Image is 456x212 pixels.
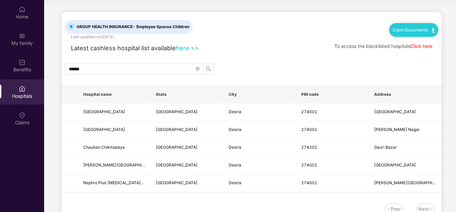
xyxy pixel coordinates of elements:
[133,24,190,29] span: - Employee Spouse Children
[223,157,296,174] td: Deoria
[19,6,25,13] img: svg+xml;base64,PHN2ZyBpZD0iSG9tZSIgeG1sbnM9Imh0dHA6Ly93d3cudzMub3JnLzIwMDAvc3ZnIiB3aWR0aD0iMjAiIG...
[374,145,397,150] span: Gauri Bazar
[229,109,241,114] span: Deoria
[229,145,241,150] span: Deoria
[392,27,435,32] a: Claim Documents
[150,85,223,103] th: State
[296,85,368,103] th: PIN code
[78,85,150,103] th: Hospital name
[374,109,416,114] span: [GEOGRAPHIC_DATA]
[369,157,441,174] td: Cc Road
[19,59,25,66] img: svg+xml;base64,PHN2ZyBpZD0iQmVuZWZpdHMiIHhtbG5zPSJodHRwOi8vd3d3LnczLm9yZy8yMDAwL3N2ZyIgd2lkdGg9Ij...
[150,103,223,121] td: Uttar Pradesh
[223,139,296,157] td: Deoria
[374,127,420,132] span: [PERSON_NAME] Nagar
[150,157,223,174] td: Uttar Pradesh
[71,34,115,40] div: Last updated on [DATE] .
[150,121,223,139] td: Uttar Pradesh
[223,174,296,192] td: Deoria
[223,85,296,103] th: City
[301,180,317,185] span: 274001
[229,162,241,167] span: Deoria
[369,121,441,139] td: Raghav Nagar
[432,28,435,32] img: svg+xml;base64,PHN2ZyB4bWxucz0iaHR0cDovL3d3dy53My5vcmcvMjAwMC9zdmciIHdpZHRoPSIxMC40IiBoZWlnaHQ9Ij...
[223,121,296,139] td: Deoria
[83,92,145,97] span: Hospital name
[196,66,200,72] span: close-circle
[150,174,223,192] td: Uttar Pradesh
[156,145,198,150] span: [GEOGRAPHIC_DATA]
[78,139,150,157] td: Chauhan Chikitsalaya
[156,109,198,114] span: [GEOGRAPHIC_DATA]
[429,207,433,211] img: svg+xml;base64,PHN2ZyB4bWxucz0iaHR0cDovL3d3dy53My5vcmcvMjAwMC9zdmciIHdpZHRoPSIxNiIgaGVpZ2h0PSIxNi...
[374,162,416,167] span: [GEOGRAPHIC_DATA]
[229,180,241,185] span: Deoria
[83,180,185,185] span: Nephro Plus [MEDICAL_DATA]-[GEOGRAPHIC_DATA]
[301,162,317,167] span: 274001
[150,139,223,157] td: Uttar Pradesh
[301,127,317,132] span: 274001
[83,127,125,132] span: [GEOGRAPHIC_DATA]
[411,43,432,49] a: Click here
[19,112,25,119] img: svg+xml;base64,PHN2ZyBpZD0iQ2xhaW0iIHhtbG5zPSJodHRwOi8vd3d3LnczLm9yZy8yMDAwL3N2ZyIgd2lkdGg9IjIwIi...
[204,66,214,72] span: search
[334,43,411,49] span: To access the blacklisted hospitals
[83,145,125,150] span: Chauhan Chikitsalaya
[369,103,441,121] td: New Colony Saket Nagar Road
[369,139,441,157] td: Gauri Bazar
[78,174,150,192] td: Nephro Plus Dialysis Center-Salempur Road, Deoria
[223,103,296,121] td: Deoria
[203,64,214,74] button: search
[78,103,150,121] td: Abeda Hospital And Research Centre
[71,44,176,52] span: Latest cashless hospital list available
[374,92,436,97] span: Address
[156,162,198,167] span: [GEOGRAPHIC_DATA]
[78,121,150,139] td: Maa Durga Hospital
[387,207,391,211] img: svg+xml;base64,PHN2ZyB4bWxucz0iaHR0cDovL3d3dy53My5vcmcvMjAwMC9zdmciIHdpZHRoPSIxNiIgaGVpZ2h0PSIxNi...
[176,44,199,52] a: here >>
[156,127,198,132] span: [GEOGRAPHIC_DATA]
[301,109,317,114] span: 274001
[83,109,125,114] span: [GEOGRAPHIC_DATA]
[74,24,192,30] span: GROUP HEALTH INSURANCE
[369,174,441,192] td: Savitri Hospital Salempur Road
[196,67,200,71] span: close-circle
[78,157,150,174] td: Devyani Hospital
[156,180,198,185] span: [GEOGRAPHIC_DATA]
[19,85,25,92] img: svg+xml;base64,PHN2ZyBpZD0iSG9zcGl0YWxzIiB4bWxucz0iaHR0cDovL3d3dy53My5vcmcvMjAwMC9zdmciIHdpZHRoPS...
[19,32,25,39] img: svg+xml;base64,PHN2ZyB3aWR0aD0iMjAiIGhlaWdodD0iMjAiIHZpZXdCb3g9IjAgMCAyMCAyMCIgZmlsbD0ibm9uZSIgeG...
[301,145,317,150] span: 274202
[369,85,441,103] th: Address
[83,162,158,167] span: [PERSON_NAME][GEOGRAPHIC_DATA]
[229,127,241,132] span: Deoria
